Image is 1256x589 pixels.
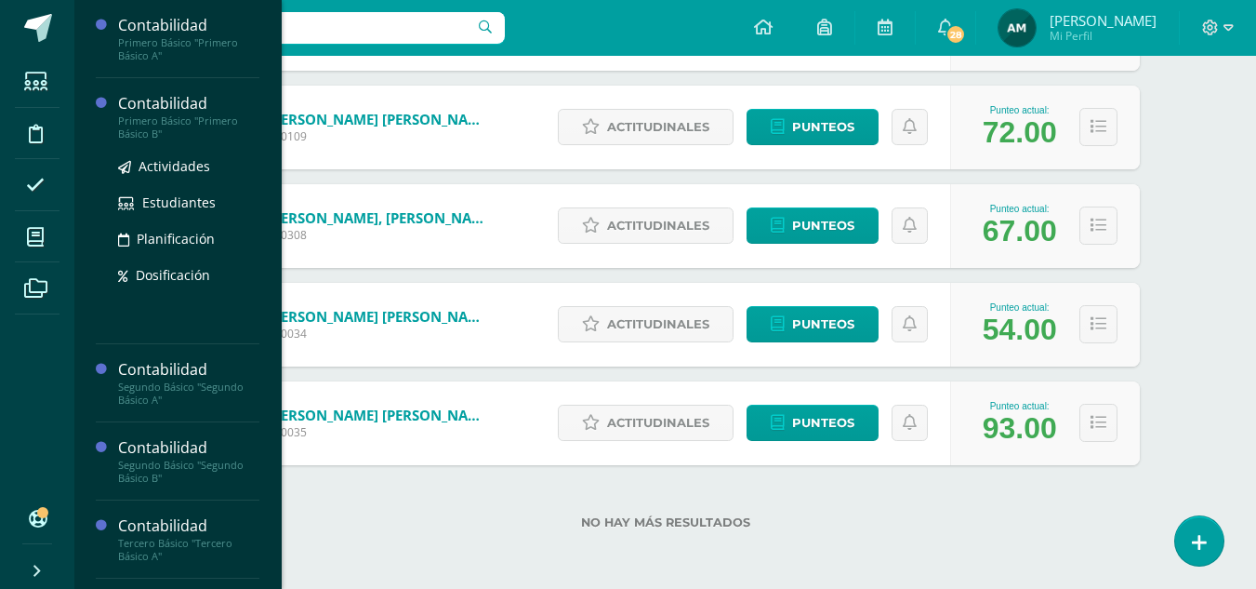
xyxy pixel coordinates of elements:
div: 67.00 [983,214,1057,248]
div: Contabilidad [118,359,259,381]
a: ContabilidadPrimero Básico "Primero Básico B" [118,93,259,141]
div: Contabilidad [118,93,259,114]
a: Estudiantes [118,192,259,213]
input: Busca un usuario... [86,12,505,44]
div: Punteo actual: [983,105,1057,115]
a: Punteos [747,405,879,441]
a: Punteos [747,306,879,342]
span: 28 [945,24,966,45]
span: Planificación [137,230,215,248]
span: Estudiantes [142,194,216,211]
a: Actitudinales [558,207,734,244]
span: Actitudinales [607,406,709,440]
span: 250034 [268,326,491,341]
span: Punteos [792,406,854,440]
span: Dosificación [136,266,210,284]
span: Actividades [139,157,210,175]
span: Actitudinales [607,110,709,144]
div: Punteo actual: [983,302,1057,313]
div: 54.00 [983,313,1057,347]
span: Actitudinales [607,307,709,341]
div: 93.00 [983,411,1057,446]
span: Mi Perfil [1050,28,1157,44]
a: Planificación [118,228,259,249]
div: Contabilidad [118,437,259,459]
a: ContabilidadSegundo Básico "Segundo Básico A" [118,359,259,407]
a: Punteos [747,109,879,145]
div: Punteo actual: [983,401,1057,411]
a: ContabilidadTercero Básico "Tercero Básico A" [118,515,259,563]
div: Contabilidad [118,515,259,537]
a: Actitudinales [558,405,734,441]
div: 72.00 [983,115,1057,150]
a: [PERSON_NAME], [PERSON_NAME] [268,208,491,227]
a: [PERSON_NAME] [PERSON_NAME] [268,110,491,128]
span: 230308 [268,227,491,243]
span: 250035 [268,424,491,440]
a: Punteos [747,207,879,244]
span: 240109 [268,128,491,144]
div: Contabilidad [118,15,259,36]
a: [PERSON_NAME] [PERSON_NAME] [268,307,491,326]
span: Punteos [792,110,854,144]
span: Punteos [792,307,854,341]
label: No hay más resultados [192,515,1140,529]
div: Primero Básico "Primero Básico B" [118,114,259,141]
a: [PERSON_NAME] [PERSON_NAME] [268,406,491,424]
a: Actividades [118,155,259,177]
a: ContabilidadSegundo Básico "Segundo Básico B" [118,437,259,485]
div: Tercero Básico "Tercero Básico A" [118,537,259,563]
a: Actitudinales [558,306,734,342]
a: ContabilidadPrimero Básico "Primero Básico A" [118,15,259,62]
div: Punteo actual: [983,204,1057,214]
a: Dosificación [118,264,259,286]
span: Punteos [792,208,854,243]
span: [PERSON_NAME] [1050,11,1157,30]
a: Actitudinales [558,109,734,145]
div: Segundo Básico "Segundo Básico A" [118,381,259,407]
span: Actitudinales [607,208,709,243]
div: Segundo Básico "Segundo Básico B" [118,459,259,485]
div: Primero Básico "Primero Básico A" [118,36,259,62]
img: 09ff674d68efe52c25f03c97fc906881.png [998,9,1036,47]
